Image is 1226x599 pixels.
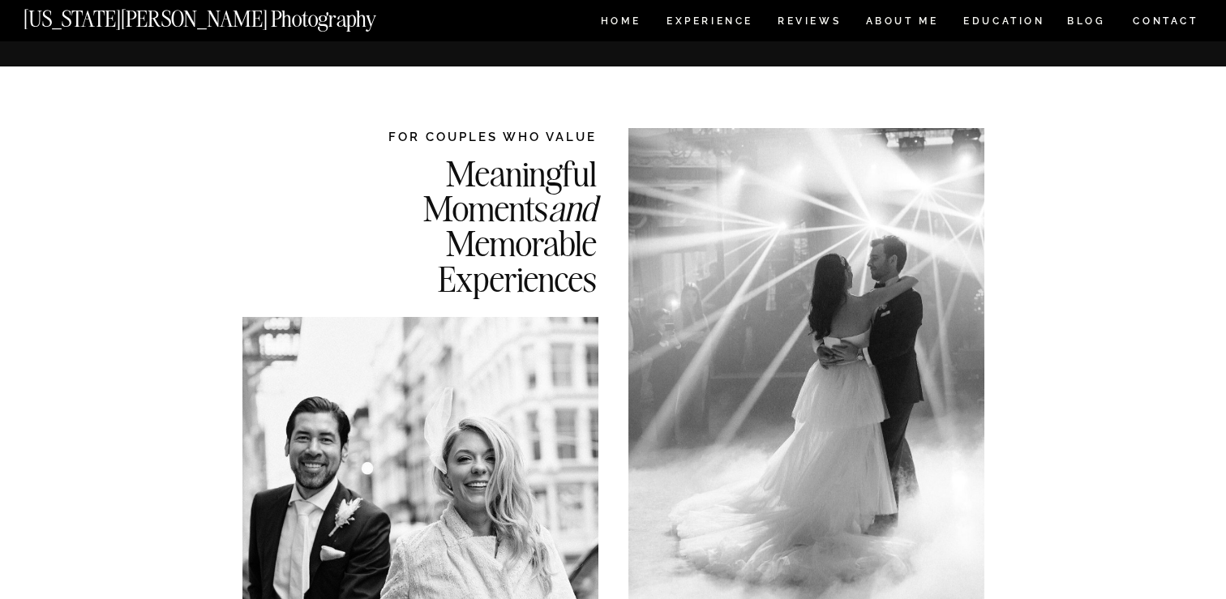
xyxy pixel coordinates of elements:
a: Experience [667,16,752,30]
a: CONTACT [1132,12,1199,30]
h2: FOR COUPLES WHO VALUE [341,128,597,145]
a: HOME [598,16,644,30]
i: and [548,186,597,230]
a: Get in Touch [939,7,1183,19]
a: BLOG [1067,16,1106,30]
a: ABOUT ME [865,16,939,30]
a: [US_STATE][PERSON_NAME] Photography [24,8,431,22]
h2: Meaningful Moments Memorable Experiences [341,156,597,294]
a: REVIEWS [778,16,838,30]
a: EDUCATION [962,16,1047,30]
